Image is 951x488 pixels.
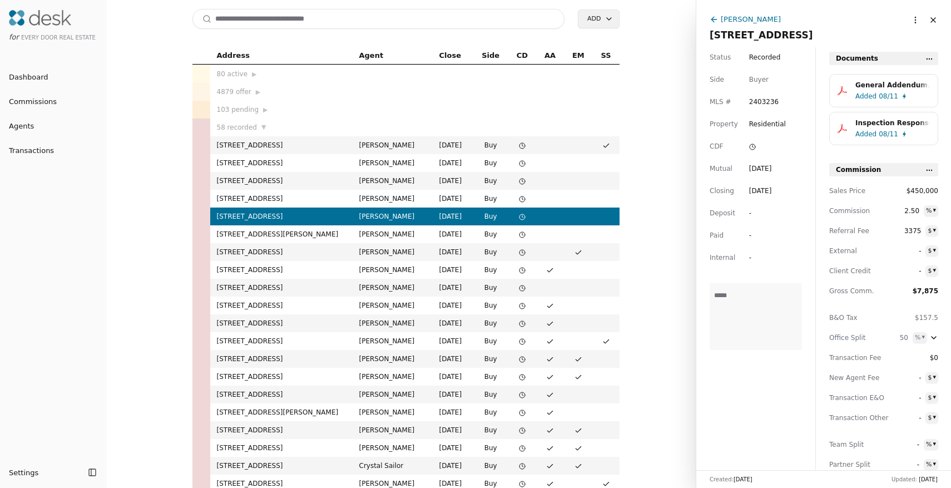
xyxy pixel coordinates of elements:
[217,68,346,80] div: 80 active
[353,154,433,172] td: [PERSON_NAME]
[749,252,769,263] div: -
[359,50,384,62] span: Agent
[710,119,738,130] span: Property
[829,439,879,450] span: Team Split
[473,332,508,350] td: Buy
[210,368,353,386] td: [STREET_ADDRESS]
[261,122,266,132] span: ▼
[924,205,938,216] button: %
[710,96,731,107] span: MLS #
[252,70,256,80] span: ▶
[829,412,879,423] span: Transaction Other
[263,105,268,115] span: ▶
[473,386,508,403] td: Buy
[855,80,930,91] div: General Addendum.pdf
[217,104,346,115] div: 103 pending
[473,243,508,261] td: Buy
[749,230,769,241] div: -
[473,350,508,368] td: Buy
[433,136,473,154] td: [DATE]
[855,117,930,129] div: Inspection Response for Form 35.pdf
[933,372,936,382] div: ▾
[933,205,936,215] div: ▾
[433,261,473,279] td: [DATE]
[473,421,508,439] td: Buy
[210,208,353,225] td: [STREET_ADDRESS]
[836,53,878,64] span: Documents
[473,225,508,243] td: Buy
[433,439,473,457] td: [DATE]
[210,386,353,403] td: [STREET_ADDRESS]
[9,33,19,41] span: for
[210,350,353,368] td: [STREET_ADDRESS]
[710,230,724,241] span: Paid
[710,163,732,174] span: Mutual
[210,332,353,350] td: [STREET_ADDRESS]
[855,91,876,102] span: Added
[915,314,938,322] span: $157.5
[473,368,508,386] td: Buy
[710,29,813,41] span: [STREET_ADDRESS]
[933,412,936,422] div: ▾
[879,129,898,140] span: 08/11
[517,50,528,62] span: CD
[473,136,508,154] td: Buy
[901,412,921,423] span: -
[891,475,938,484] div: Updated:
[210,261,353,279] td: [STREET_ADDRESS]
[256,87,260,97] span: ▶
[353,190,433,208] td: [PERSON_NAME]
[913,332,927,343] button: %
[829,74,938,107] button: General Addendum.pdfAdded08/11
[710,74,724,85] span: Side
[925,412,938,423] button: $
[473,279,508,297] td: Buy
[210,439,353,457] td: [STREET_ADDRESS]
[433,243,473,261] td: [DATE]
[836,164,881,175] span: Commission
[439,50,461,62] span: Close
[433,350,473,368] td: [DATE]
[925,372,938,383] button: $
[433,403,473,421] td: [DATE]
[473,261,508,279] td: Buy
[353,136,433,154] td: [PERSON_NAME]
[572,50,585,62] span: EM
[899,205,919,216] span: 2.50
[353,279,433,297] td: [PERSON_NAME]
[749,163,772,174] div: [DATE]
[734,476,752,482] span: [DATE]
[933,459,936,469] div: ▾
[922,332,925,342] div: ▾
[925,265,938,277] button: $
[710,475,752,484] div: Created:
[473,403,508,421] td: Buy
[913,287,938,295] span: $7,875
[353,208,433,225] td: [PERSON_NAME]
[829,372,879,383] span: New Agent Fee
[210,136,353,154] td: [STREET_ADDRESS]
[901,372,921,383] span: -
[433,421,473,439] td: [DATE]
[353,261,433,279] td: [PERSON_NAME]
[901,225,921,236] span: 3375
[829,392,879,403] span: Transaction E&O
[879,91,898,102] span: 08/11
[210,457,353,475] td: [STREET_ADDRESS]
[933,439,936,449] div: ▾
[473,297,508,314] td: Buy
[473,154,508,172] td: Buy
[353,243,433,261] td: [PERSON_NAME]
[4,464,85,481] button: Settings
[710,52,731,63] span: Status
[901,245,921,257] span: -
[829,112,938,145] button: Inspection Response for Form 35.pdfAdded08/11
[433,297,473,314] td: [DATE]
[925,392,938,403] button: $
[217,86,346,97] div: 4879 offer
[829,205,879,216] span: Commission
[933,392,936,402] div: ▾
[888,332,908,343] span: 50
[829,265,879,277] span: Client Credit
[353,368,433,386] td: [PERSON_NAME]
